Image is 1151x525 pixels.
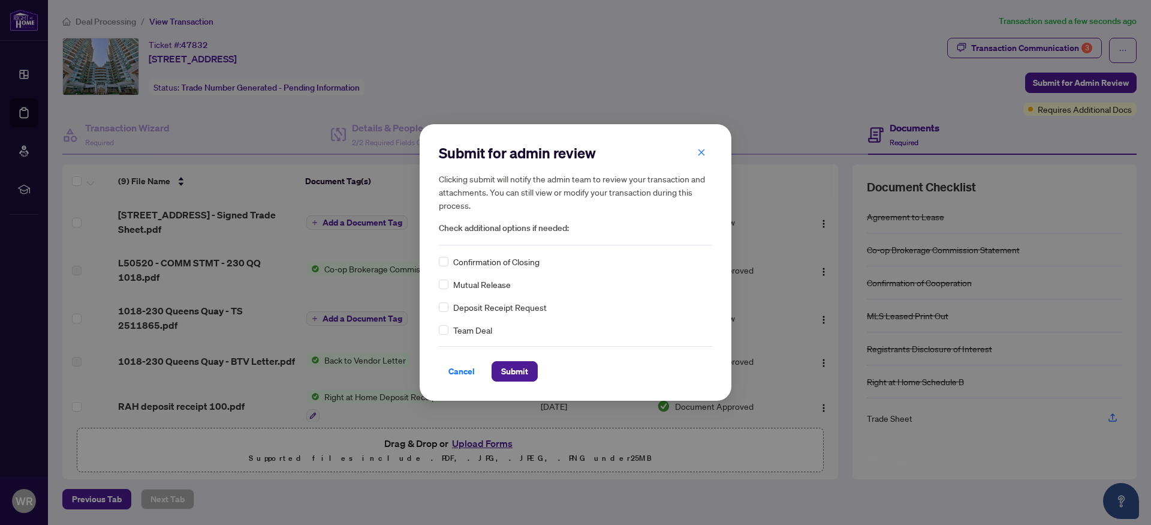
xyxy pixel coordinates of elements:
[697,148,706,157] span: close
[492,361,538,382] button: Submit
[453,278,511,291] span: Mutual Release
[501,362,528,381] span: Submit
[439,221,712,235] span: Check additional options if needed:
[439,172,712,212] h5: Clicking submit will notify the admin team to review your transaction and attachments. You can st...
[448,362,475,381] span: Cancel
[439,361,484,382] button: Cancel
[453,255,540,268] span: Confirmation of Closing
[453,323,492,337] span: Team Deal
[439,143,712,163] h2: Submit for admin review
[453,301,547,314] span: Deposit Receipt Request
